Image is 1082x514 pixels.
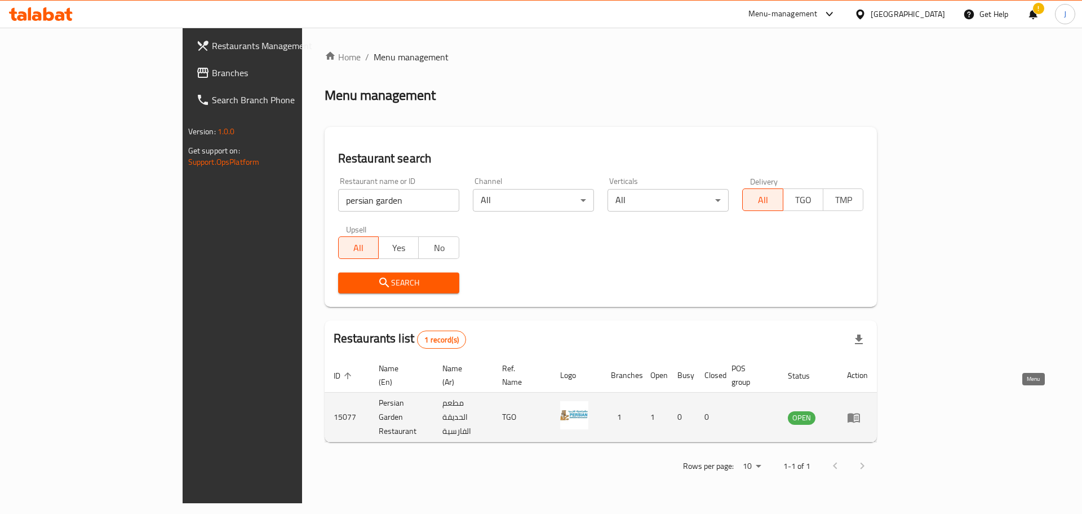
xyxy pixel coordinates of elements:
span: TGO [788,192,819,208]
span: Name (Ar) [442,362,480,389]
span: Status [788,369,824,383]
span: ID [334,369,355,383]
button: All [742,188,783,211]
span: Name (En) [379,362,420,389]
span: J [1064,8,1066,20]
div: All [473,189,594,212]
button: Search [338,273,459,293]
a: Search Branch Phone [187,86,363,113]
span: Ref. Name [502,362,538,389]
td: 1 [602,393,641,442]
label: Delivery [750,177,778,185]
span: All [747,192,778,208]
td: TGO [493,393,551,442]
img: Persian Garden Restaurant [560,401,588,429]
div: All [607,189,729,212]
span: Search [347,276,450,290]
th: Branches [602,358,641,393]
th: Open [641,358,668,393]
th: Action [838,358,877,393]
nav: breadcrumb [325,50,877,64]
div: Total records count [417,331,466,349]
span: TMP [828,192,859,208]
span: 1 record(s) [418,335,465,345]
div: Rows per page: [738,458,765,475]
td: 0 [668,393,695,442]
a: Support.OpsPlatform [188,155,260,169]
td: 1 [641,393,668,442]
td: مطعم الحديقة الفارسية [433,393,493,442]
label: Upsell [346,225,367,233]
span: Search Branch Phone [212,93,354,107]
button: All [338,236,379,259]
div: Export file [845,326,872,353]
span: Branches [212,66,354,80]
a: Branches [187,59,363,86]
input: Search for restaurant name or ID.. [338,189,459,212]
span: Version: [188,124,216,139]
span: Get support on: [188,143,240,158]
button: No [418,236,459,259]
h2: Menu management [325,86,436,104]
h2: Restaurants list [334,330,466,349]
span: All [343,240,374,256]
p: 1-1 of 1 [783,459,810,473]
a: Restaurants Management [187,32,363,59]
button: TMP [823,188,863,211]
h2: Restaurant search [338,150,864,167]
span: No [423,240,454,256]
span: 1.0.0 [218,124,235,139]
th: Logo [551,358,602,393]
span: POS group [731,362,766,389]
p: Rows per page: [683,459,734,473]
span: Menu management [374,50,449,64]
td: 0 [695,393,722,442]
button: Yes [378,236,419,259]
td: Persian Garden Restaurant [370,393,433,442]
li: / [365,50,369,64]
span: Restaurants Management [212,39,354,52]
div: Menu-management [748,7,818,21]
span: Yes [383,240,414,256]
button: TGO [783,188,823,211]
th: Closed [695,358,722,393]
span: OPEN [788,411,815,424]
table: enhanced table [325,358,877,442]
th: Busy [668,358,695,393]
div: [GEOGRAPHIC_DATA] [871,8,945,20]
